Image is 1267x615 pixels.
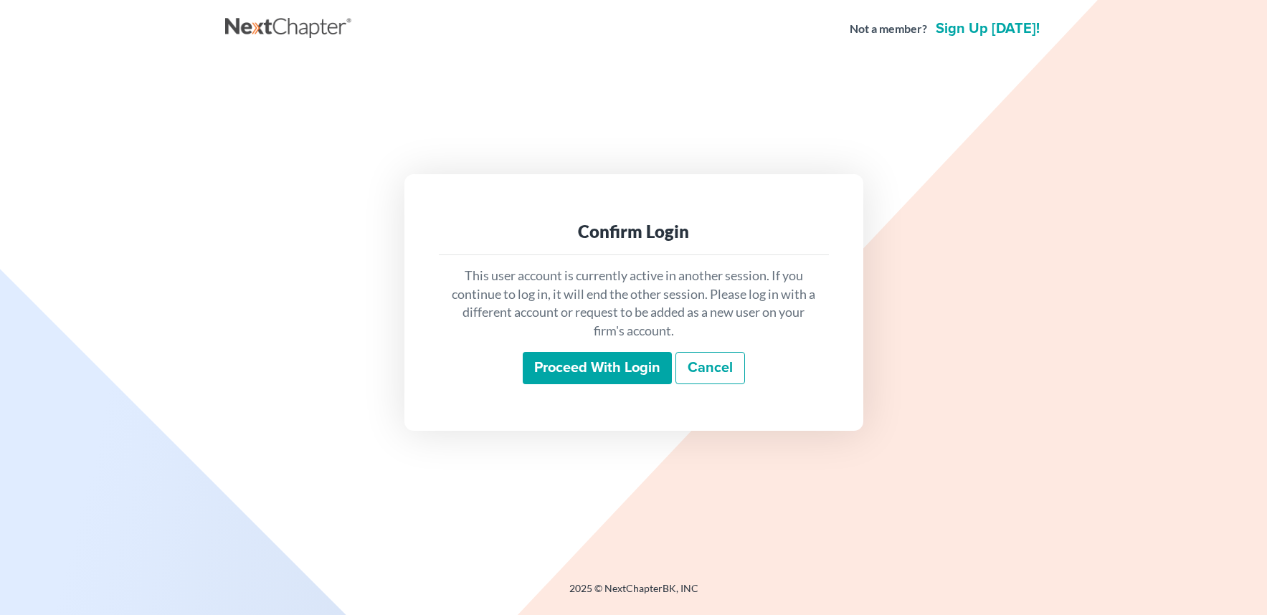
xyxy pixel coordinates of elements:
[225,581,1043,607] div: 2025 © NextChapterBK, INC
[933,22,1043,36] a: Sign up [DATE]!
[523,352,672,385] input: Proceed with login
[850,21,927,37] strong: Not a member?
[675,352,745,385] a: Cancel
[450,267,817,340] p: This user account is currently active in another session. If you continue to log in, it will end ...
[450,220,817,243] div: Confirm Login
